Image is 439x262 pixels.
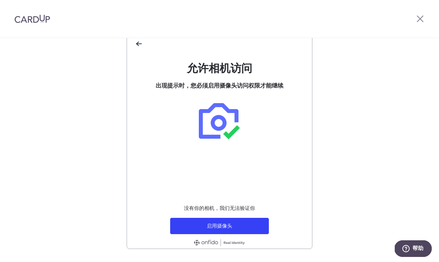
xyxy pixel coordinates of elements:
button: 返回 [133,38,210,50]
span: 帮助 [18,5,29,12]
iframe: 打开一个小组件，您可以在其中找到更多信息 [395,240,432,258]
img: 卡普 [15,14,50,23]
div: 出现提示时，您必须启用摄像头访问权限才能继续 [139,81,300,90]
p: 没有你的相机，我们无法验证你 [184,204,255,212]
span: 允许相机访问 [187,62,252,74]
button: 启用摄像头 [170,218,269,234]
